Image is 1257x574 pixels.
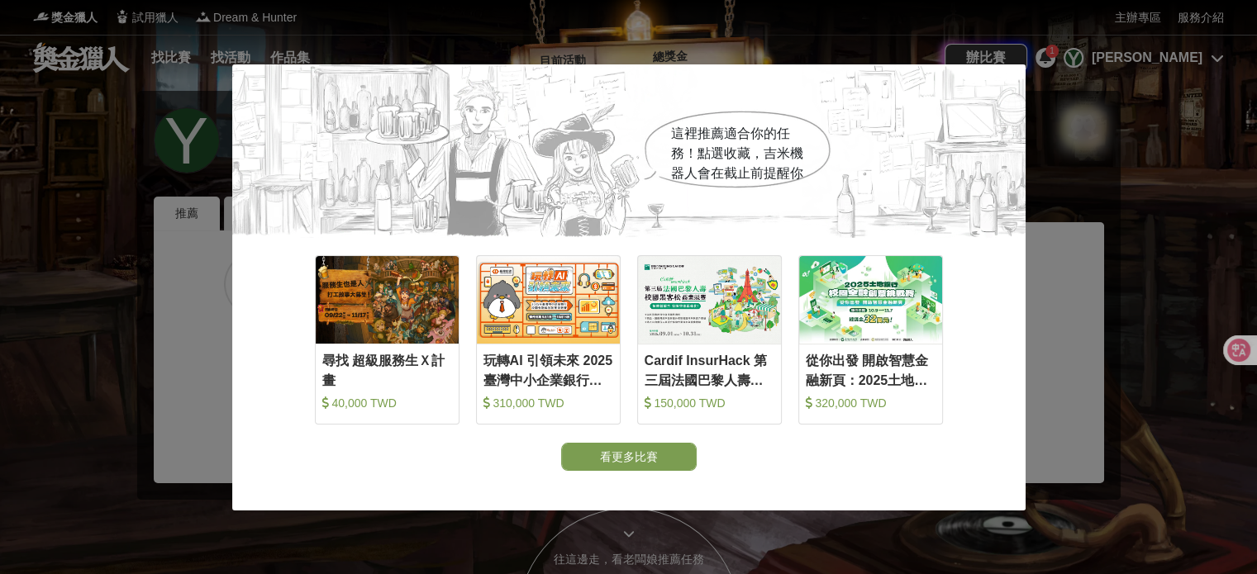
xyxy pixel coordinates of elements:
a: Cover Image玩轉AI 引領未來 2025臺灣中小企業銀行校園金融科技創意挑戰賽 310,000 TWD [476,255,621,425]
span: 這裡推薦適合你的任務！點選收藏，吉米機器人會在截止前提醒你 [671,126,803,180]
div: 玩轉AI 引領未來 2025臺灣中小企業銀行校園金融科技創意挑戰賽 [483,351,613,388]
button: 看更多比賽 [561,443,697,471]
a: Cover Image尋找 超級服務生Ｘ計畫 40,000 TWD [315,255,459,425]
div: 320,000 TWD [806,395,936,411]
img: Cover Image [477,256,620,344]
div: 40,000 TWD [322,395,452,411]
div: 尋找 超級服務生Ｘ計畫 [322,351,452,388]
img: Cover Image [316,256,459,344]
div: 從你出發 開啟智慧金融新頁：2025土地銀行校園金融創意挑戰賽 [806,351,936,388]
a: Cover Image從你出發 開啟智慧金融新頁：2025土地銀行校園金融創意挑戰賽 320,000 TWD [798,255,943,425]
img: Cover Image [638,256,781,344]
div: 310,000 TWD [483,395,613,411]
div: 150,000 TWD [645,395,774,411]
a: Cover ImageCardif InsurHack 第三屆法國巴黎人壽校園黑客松商業競賽 150,000 TWD [637,255,782,425]
img: Cover Image [799,256,942,344]
div: Cardif InsurHack 第三屆法國巴黎人壽校園黑客松商業競賽 [645,351,774,388]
